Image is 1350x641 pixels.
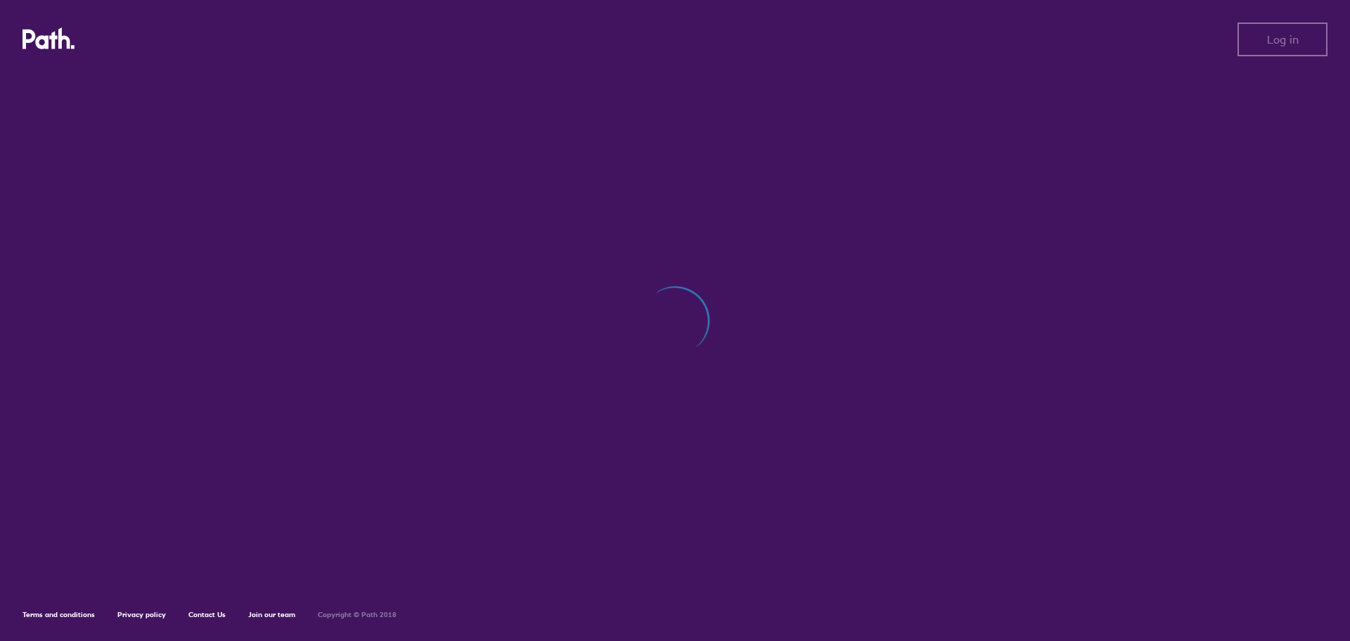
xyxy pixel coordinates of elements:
[248,610,295,619] a: Join our team
[1237,23,1327,56] button: Log in
[318,611,397,619] h6: Copyright © Path 2018
[22,610,95,619] a: Terms and conditions
[1267,33,1299,46] span: Log in
[188,610,226,619] a: Contact Us
[117,610,166,619] a: Privacy policy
